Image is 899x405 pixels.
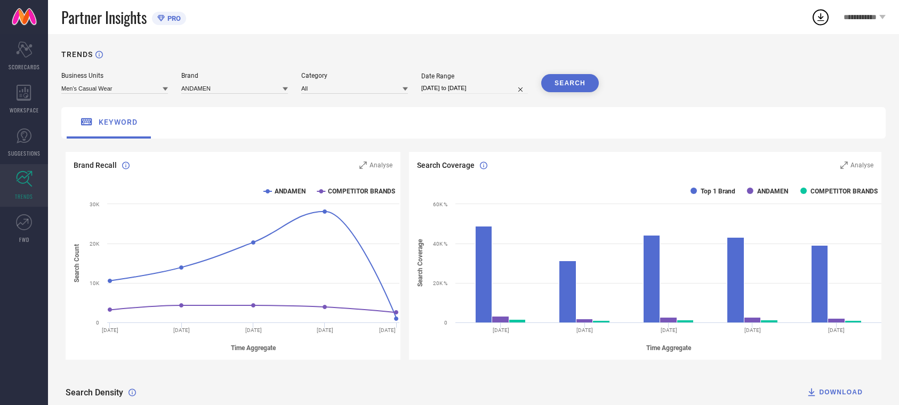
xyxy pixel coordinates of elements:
text: [DATE] [576,327,593,333]
tspan: Search Count [73,244,81,282]
tspan: Search Coverage [416,239,424,287]
span: Analyse [370,161,392,169]
text: [DATE] [102,327,118,333]
span: TRENDS [15,192,33,200]
button: DOWNLOAD [793,382,876,403]
text: Top 1 Brand [701,188,735,195]
text: [DATE] [493,327,509,333]
span: Analyse [850,161,873,169]
div: DOWNLOAD [806,387,863,398]
input: Select date range [421,83,528,94]
span: SUGGESTIONS [8,149,41,157]
div: Category [301,72,408,79]
text: 40K % [433,241,447,247]
text: [DATE] [744,327,761,333]
svg: Zoom [359,161,367,169]
span: Search Density [66,387,123,398]
tspan: Time Aggregate [646,344,692,352]
text: [DATE] [317,327,333,333]
button: SEARCH [541,74,599,92]
tspan: Time Aggregate [231,344,276,352]
text: 20K % [433,280,447,286]
text: 20K [90,241,100,247]
text: 60K % [433,201,447,207]
text: [DATE] [173,327,190,333]
span: Search Coverage [417,161,475,169]
div: Brand [181,72,288,79]
svg: Zoom [840,161,848,169]
text: 30K [90,201,100,207]
div: Business Units [61,72,168,79]
span: Partner Insights [61,6,147,28]
div: Open download list [811,7,830,27]
text: 0 [96,320,99,326]
span: Brand Recall [74,161,117,169]
span: WORKSPACE [10,106,39,114]
text: COMPETITOR BRANDS [810,188,878,195]
text: ANDAMEN [275,188,306,195]
div: Date Range [421,72,528,80]
text: COMPETITOR BRANDS [328,188,395,195]
text: [DATE] [661,327,677,333]
text: [DATE] [245,327,262,333]
text: [DATE] [829,327,845,333]
span: FWD [19,236,29,244]
span: PRO [165,14,181,22]
text: ANDAMEN [757,188,788,195]
span: SCORECARDS [9,63,40,71]
span: keyword [99,118,138,126]
text: 10K [90,280,100,286]
h1: TRENDS [61,50,93,59]
text: [DATE] [379,327,396,333]
text: 0 [444,320,447,326]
